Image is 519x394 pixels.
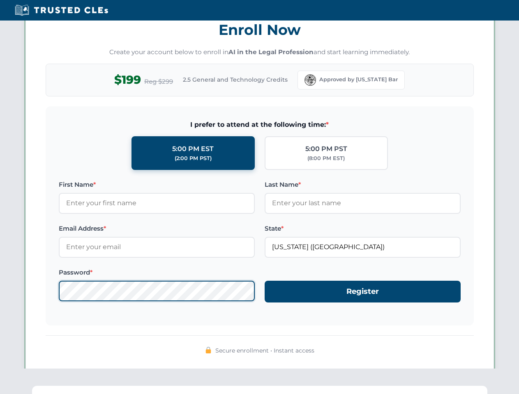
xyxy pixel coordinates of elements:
[265,180,461,190] label: Last Name
[144,77,173,87] span: Reg $299
[46,48,474,57] p: Create your account below to enroll in and start learning immediately.
[305,144,347,154] div: 5:00 PM PST
[228,48,314,56] strong: AI in the Legal Profession
[172,144,214,154] div: 5:00 PM EST
[265,224,461,234] label: State
[59,180,255,190] label: First Name
[265,193,461,213] input: Enter your last name
[304,74,316,86] img: Florida Bar
[59,237,255,257] input: Enter your email
[183,75,288,84] span: 2.5 General and Technology Credits
[265,281,461,302] button: Register
[12,4,111,16] img: Trusted CLEs
[175,154,212,163] div: (2:00 PM PST)
[265,237,461,257] input: Florida (FL)
[319,76,398,84] span: Approved by [US_STATE] Bar
[205,347,212,353] img: 🔒
[46,17,474,43] h3: Enroll Now
[59,193,255,213] input: Enter your first name
[307,154,345,163] div: (8:00 PM EST)
[59,224,255,234] label: Email Address
[59,119,461,130] span: I prefer to attend at the following time:
[114,71,141,89] span: $199
[215,346,314,355] span: Secure enrollment • Instant access
[59,268,255,277] label: Password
